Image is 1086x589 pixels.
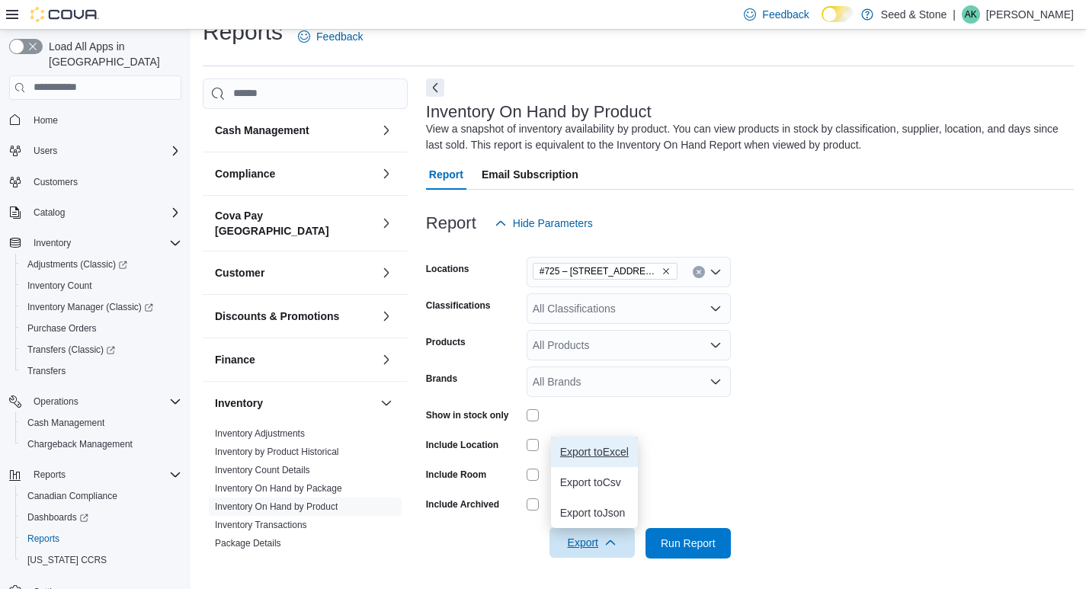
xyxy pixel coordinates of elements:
[34,206,65,219] span: Catalog
[710,303,722,315] button: Open list of options
[215,208,374,238] button: Cova Pay [GEOGRAPHIC_DATA]
[3,232,187,254] button: Inventory
[489,208,599,238] button: Hide Parameters
[21,414,181,432] span: Cash Management
[34,145,57,157] span: Users
[15,275,187,296] button: Inventory Count
[27,258,127,270] span: Adjustments (Classic)
[15,254,187,275] a: Adjustments (Classic)
[215,395,374,411] button: Inventory
[15,360,187,382] button: Transfers
[965,5,977,24] span: AK
[15,339,187,360] a: Transfers (Classic)
[30,7,99,22] img: Cova
[482,159,578,190] span: Email Subscription
[215,465,310,475] a: Inventory Count Details
[822,6,854,22] input: Dark Mode
[203,17,283,47] h1: Reports
[215,537,281,549] span: Package Details
[551,467,638,498] button: Export toCsv
[21,530,181,548] span: Reports
[21,341,121,359] a: Transfers (Classic)
[34,237,71,249] span: Inventory
[426,299,491,312] label: Classifications
[377,307,396,325] button: Discounts & Promotions
[27,392,181,411] span: Operations
[533,263,678,280] span: #725 – 19800 Lougheed Hwy (Pitt Meadows)
[426,373,457,385] label: Brands
[21,298,181,316] span: Inventory Manager (Classic)
[27,533,59,545] span: Reports
[710,376,722,388] button: Open list of options
[3,109,187,131] button: Home
[21,487,123,505] a: Canadian Compliance
[881,5,947,24] p: Seed & Stone
[215,482,342,495] span: Inventory On Hand by Package
[27,203,71,222] button: Catalog
[34,114,58,126] span: Home
[27,172,181,191] span: Customers
[426,439,498,451] label: Include Location
[21,414,111,432] a: Cash Management
[693,266,705,278] button: Clear input
[27,234,181,252] span: Inventory
[215,352,374,367] button: Finance
[215,519,307,531] span: Inventory Transactions
[215,446,339,458] span: Inventory by Product Historical
[27,173,84,191] a: Customers
[34,395,78,408] span: Operations
[27,417,104,429] span: Cash Management
[15,434,187,455] button: Chargeback Management
[646,528,731,559] button: Run Report
[27,511,88,523] span: Dashboards
[377,214,396,232] button: Cova Pay [GEOGRAPHIC_DATA]
[27,365,66,377] span: Transfers
[27,142,181,160] span: Users
[3,464,187,485] button: Reports
[215,464,310,476] span: Inventory Count Details
[710,339,722,351] button: Open list of options
[377,121,396,139] button: Cash Management
[21,362,181,380] span: Transfers
[21,341,181,359] span: Transfers (Classic)
[27,234,77,252] button: Inventory
[27,490,117,502] span: Canadian Compliance
[34,469,66,481] span: Reports
[551,437,638,467] button: Export toExcel
[377,165,396,183] button: Compliance
[426,103,652,121] h3: Inventory On Hand by Product
[215,501,338,513] span: Inventory On Hand by Product
[215,483,342,494] a: Inventory On Hand by Package
[426,409,509,421] label: Show in stock only
[3,391,187,412] button: Operations
[27,280,92,292] span: Inventory Count
[215,265,264,280] h3: Customer
[15,485,187,507] button: Canadian Compliance
[215,166,275,181] h3: Compliance
[215,352,255,367] h3: Finance
[27,438,133,450] span: Chargeback Management
[21,277,181,295] span: Inventory Count
[762,7,809,22] span: Feedback
[27,554,107,566] span: [US_STATE] CCRS
[426,469,486,481] label: Include Room
[21,551,113,569] a: [US_STATE] CCRS
[43,39,181,69] span: Load All Apps in [GEOGRAPHIC_DATA]
[3,202,187,223] button: Catalog
[661,536,716,551] span: Run Report
[540,264,658,279] span: #725 – [STREET_ADDRESS][PERSON_NAME])
[426,78,444,97] button: Next
[215,166,374,181] button: Compliance
[15,296,187,318] a: Inventory Manager (Classic)
[962,5,980,24] div: Arun Kumar
[426,263,469,275] label: Locations
[215,309,339,324] h3: Discounts & Promotions
[3,171,187,193] button: Customers
[21,435,139,453] a: Chargeback Management
[215,520,307,530] a: Inventory Transactions
[215,538,281,549] a: Package Details
[21,298,159,316] a: Inventory Manager (Classic)
[27,392,85,411] button: Operations
[710,266,722,278] button: Open list of options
